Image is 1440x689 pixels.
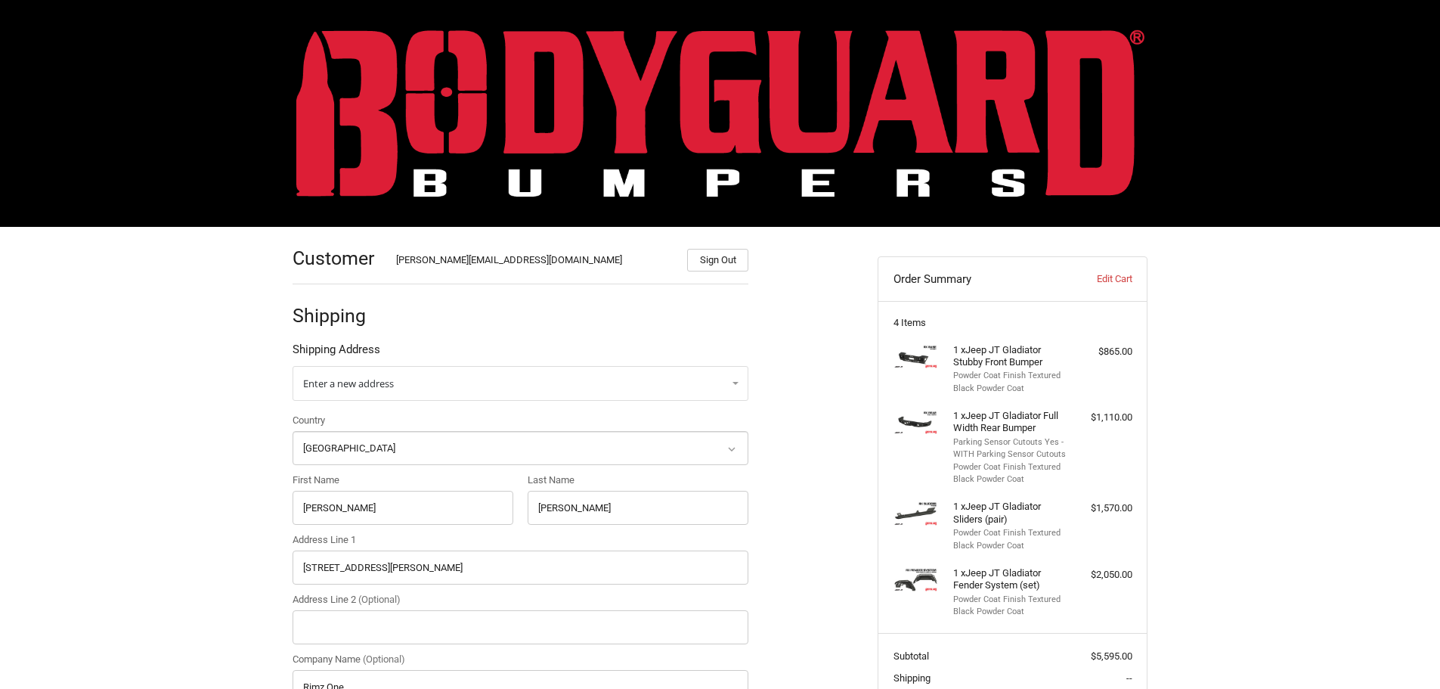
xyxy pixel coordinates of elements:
[303,377,394,390] span: Enter a new address
[528,473,748,488] label: Last Name
[893,650,929,662] span: Subtotal
[953,461,1069,486] li: Powder Coat Finish Textured Black Powder Coat
[293,341,380,365] legend: Shipping Address
[953,370,1069,395] li: Powder Coat Finish Textured Black Powder Coat
[893,672,931,684] span: Shipping
[953,567,1069,592] h4: 1 x Jeep JT Gladiator Fender System (set)
[1073,410,1132,425] div: $1,110.00
[293,592,748,607] label: Address Line 2
[893,272,1058,287] h3: Order Summary
[293,473,513,488] label: First Name
[293,304,381,327] h2: Shipping
[953,527,1069,552] li: Powder Coat Finish Textured Black Powder Coat
[358,594,401,605] small: (Optional)
[1126,672,1132,684] span: --
[1091,650,1132,662] span: $5,595.00
[293,652,748,667] label: Company Name
[1057,272,1132,287] a: Edit Cart
[953,410,1069,435] h4: 1 x Jeep JT Gladiator Full Width Rear Bumper
[687,249,748,272] button: Sign Out
[1073,567,1132,582] div: $2,050.00
[396,253,673,272] div: [PERSON_NAME][EMAIL_ADDRESS][DOMAIN_NAME]
[893,317,1132,329] h3: 4 Items
[1073,501,1132,516] div: $1,570.00
[1364,616,1440,689] iframe: Chat Widget
[953,344,1069,369] h4: 1 x Jeep JT Gladiator Stubby Front Bumper
[296,29,1144,197] img: BODYGUARD BUMPERS
[953,436,1069,461] li: Parking Sensor Cutouts Yes - WITH Parking Sensor Cutouts
[293,413,748,428] label: Country
[953,594,1069,619] li: Powder Coat Finish Textured Black Powder Coat
[1073,344,1132,359] div: $865.00
[293,247,381,270] h2: Customer
[953,501,1069,526] h4: 1 x Jeep JT Gladiator Sliders (pair)
[293,366,748,401] a: Enter or select a different address
[293,532,748,548] label: Address Line 1
[363,653,405,665] small: (Optional)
